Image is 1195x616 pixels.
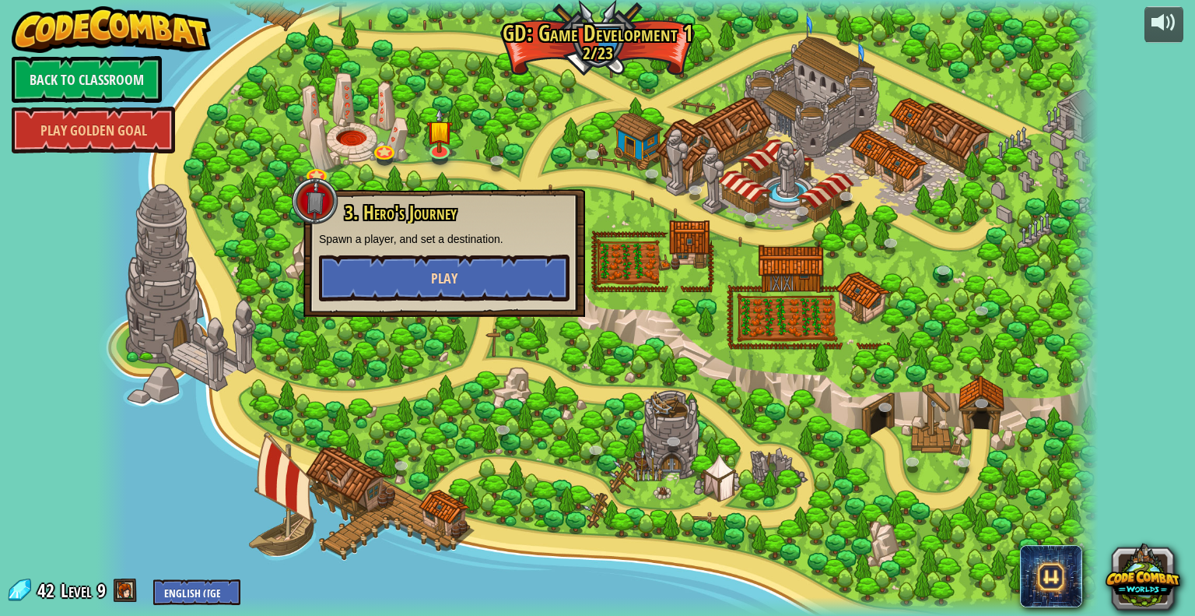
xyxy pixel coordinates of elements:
[319,231,569,247] p: Spawn a player, and set a destination.
[426,108,453,153] img: level-banner-started.png
[12,6,211,53] img: CodeCombat - Learn how to code by playing a game
[319,255,569,301] button: Play
[345,199,457,226] span: 3. Hero's Journey
[61,578,92,604] span: Level
[12,56,162,103] a: Back to Classroom
[37,578,59,603] span: 42
[431,269,457,288] span: Play
[97,578,106,603] span: 9
[12,107,175,153] a: Play Golden Goal
[1144,6,1183,43] button: Adjust volume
